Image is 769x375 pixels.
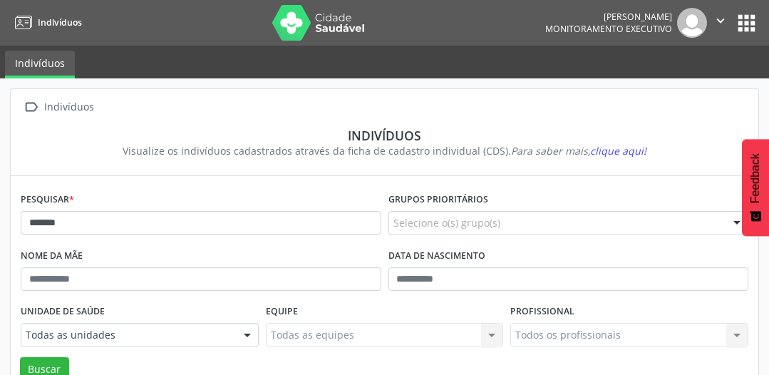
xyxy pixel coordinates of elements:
[41,97,96,118] div: Indivíduos
[21,97,96,118] a:  Indivíduos
[545,11,672,23] div: [PERSON_NAME]
[511,144,646,158] i: Para saber mais,
[21,301,105,323] label: Unidade de saúde
[21,245,83,267] label: Nome da mãe
[26,328,229,342] span: Todas as unidades
[393,215,500,230] span: Selecione o(s) grupo(s)
[677,8,707,38] img: img
[742,139,769,236] button: Feedback - Mostrar pesquisa
[388,245,485,267] label: Data de nascimento
[266,301,298,323] label: Equipe
[590,144,646,158] span: clique aqui!
[545,23,672,35] span: Monitoramento Executivo
[31,128,738,143] div: Indivíduos
[734,11,759,36] button: apps
[388,189,488,211] label: Grupos prioritários
[21,97,41,118] i: 
[21,189,74,211] label: Pesquisar
[38,16,82,29] span: Indivíduos
[749,153,762,203] span: Feedback
[31,143,738,158] div: Visualize os indivíduos cadastrados através da ficha de cadastro individual (CDS).
[10,11,82,34] a: Indivíduos
[510,301,574,323] label: Profissional
[5,51,75,78] a: Indivíduos
[713,13,728,29] i: 
[707,8,734,38] button: 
